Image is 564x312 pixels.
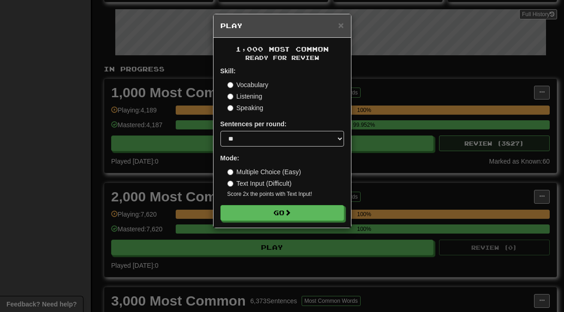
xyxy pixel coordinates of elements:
button: Close [338,20,344,30]
label: Listening [227,92,262,101]
button: Go [220,205,344,221]
input: Vocabulary [227,82,233,88]
label: Sentences per round: [220,119,287,129]
label: Text Input (Difficult) [227,179,292,188]
input: Text Input (Difficult) [227,181,233,187]
input: Listening [227,94,233,100]
label: Vocabulary [227,80,268,89]
label: Speaking [227,103,263,112]
input: Multiple Choice (Easy) [227,169,233,175]
h5: Play [220,21,344,30]
strong: Mode: [220,154,239,162]
span: 1,000 Most Common [236,45,329,53]
span: × [338,20,344,30]
small: Ready for Review [220,54,344,62]
small: Score 2x the points with Text Input ! [227,190,344,198]
strong: Skill: [220,67,236,75]
label: Multiple Choice (Easy) [227,167,301,177]
input: Speaking [227,105,233,111]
